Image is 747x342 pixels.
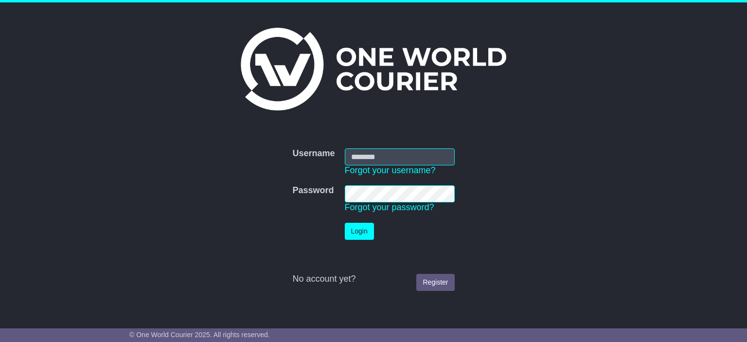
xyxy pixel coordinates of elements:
[345,202,434,212] a: Forgot your password?
[129,331,270,339] span: © One World Courier 2025. All rights reserved.
[241,28,506,110] img: One World
[345,165,436,175] a: Forgot your username?
[292,148,335,159] label: Username
[416,274,454,291] a: Register
[345,223,374,240] button: Login
[292,185,334,196] label: Password
[292,274,454,285] div: No account yet?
